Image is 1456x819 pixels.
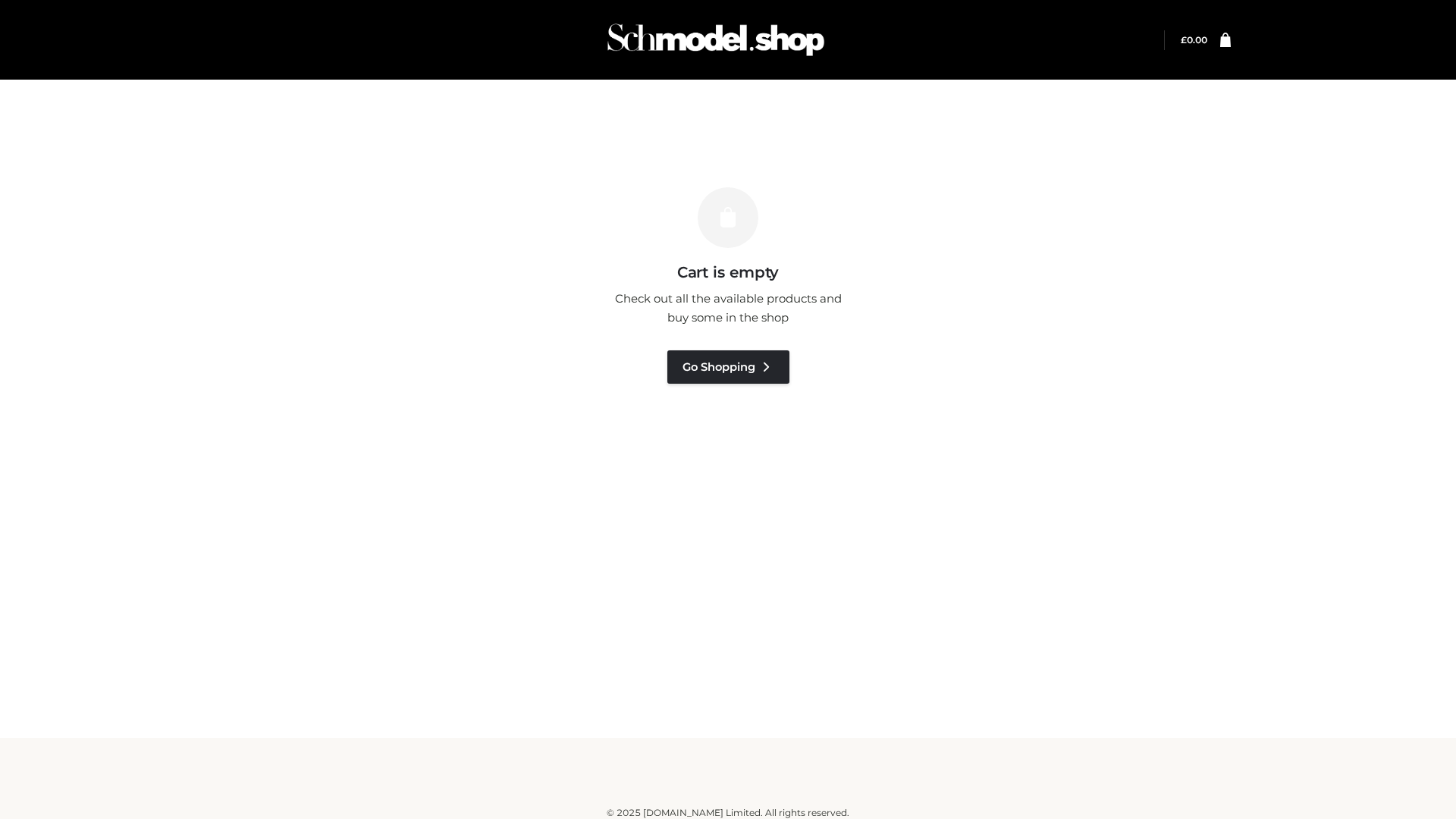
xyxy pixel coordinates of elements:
[1181,34,1187,45] span: £
[1181,34,1207,45] a: £0.00
[1181,34,1207,45] bdi: 0.00
[667,350,789,384] a: Go Shopping
[607,289,849,328] p: Check out all the available products and buy some in the shop
[602,10,830,70] img: Schmodel Admin 964
[259,263,1197,281] h3: Cart is empty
